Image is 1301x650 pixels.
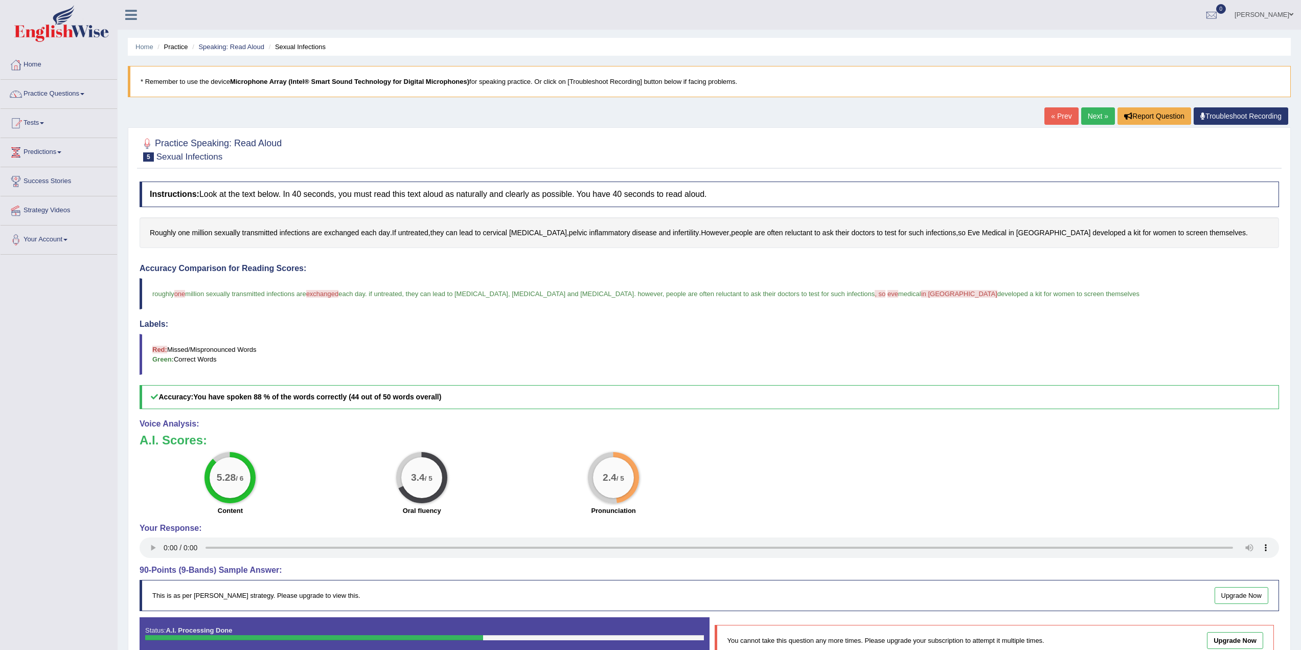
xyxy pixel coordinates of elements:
span: Click to see word definition [823,228,834,238]
label: Oral fluency [403,506,441,515]
span: medical [898,290,921,298]
span: Click to see word definition [982,228,1007,238]
b: Instructions: [150,190,199,198]
span: , [663,290,665,298]
span: one [174,290,186,298]
span: Click to see word definition [361,228,376,238]
a: Home [135,43,153,51]
b: Green: [152,355,174,363]
span: Click to see word definition [192,228,213,238]
span: Click to see word definition [1009,228,1014,238]
span: . [365,290,367,298]
div: This is as per [PERSON_NAME] strategy. Please upgrade to view this. [140,580,1279,611]
span: Click to see word definition [214,228,240,238]
h4: Accuracy Comparison for Reading Scores: [140,264,1279,273]
span: Click to see word definition [755,228,765,238]
span: Click to see word definition [379,228,391,238]
span: Click to see word definition [1186,228,1207,238]
span: Click to see word definition [673,228,699,238]
span: Click to see word definition [178,228,190,238]
span: Click to see word definition [632,228,657,238]
span: Click to see word definition [392,228,396,238]
span: , [402,290,404,298]
span: Click to see word definition [659,228,671,238]
blockquote: Missed/Mispronounced Words Correct Words [140,334,1279,375]
span: Click to see word definition [1143,228,1151,238]
h4: 90-Points (9-Bands) Sample Answer: [140,566,1279,575]
small: / 5 [617,475,624,483]
h4: Labels: [140,320,1279,329]
h5: Accuracy: [140,385,1279,409]
span: if untreated [369,290,402,298]
span: Click to see word definition [324,228,359,238]
span: eve [887,290,898,298]
a: Troubleshoot Recording [1194,107,1288,125]
h4: Look at the text below. In 40 seconds, you must read this text aloud as naturally and clearly as ... [140,182,1279,207]
span: Click to see word definition [885,228,897,238]
span: [MEDICAL_DATA] and [MEDICAL_DATA] [512,290,634,298]
span: Click to see word definition [701,228,729,238]
li: Practice [155,42,188,52]
p: You cannot take this question any more times. Please upgrade your subscription to attempt it mult... [727,636,1129,645]
span: Click to see word definition [958,228,966,238]
span: Click to see word definition [909,228,924,238]
span: Click to see word definition [731,228,752,238]
span: Click to see word definition [814,228,820,238]
span: Click to see word definition [767,228,783,238]
span: Click to see word definition [1178,228,1184,238]
span: Click to see word definition [589,228,630,238]
a: Upgrade Now [1215,587,1269,604]
span: Click to see word definition [1134,228,1141,238]
span: Click to see word definition [1128,228,1132,238]
span: Click to see word definition [446,228,458,238]
span: Click to see word definition [926,228,956,238]
span: Click to see word definition [398,228,428,238]
div: . , , . , , . [140,217,1279,249]
strong: A.I. Processing Done [166,626,232,634]
span: Click to see word definition [509,228,567,238]
a: Next » [1081,107,1115,125]
span: Click to see word definition [475,228,481,238]
span: million sexually transmitted infections are [185,290,306,298]
span: Click to see word definition [569,228,587,238]
span: Click to see word definition [242,228,278,238]
h2: Practice Speaking: Read Aloud [140,136,282,162]
big: 2.4 [603,472,617,483]
span: people are often reluctant to ask their doctors to test for such infections [666,290,875,298]
h4: Voice Analysis: [140,419,1279,429]
a: Practice Questions [1,80,117,105]
span: developed a kit for women to screen themselves [997,290,1139,298]
label: Content [218,506,243,515]
a: Success Stories [1,167,117,193]
span: however [637,290,662,298]
blockquote: * Remember to use the device for speaking practice. Or click on [Troubleshoot Recording] button b... [128,66,1291,97]
span: Click to see word definition [835,228,849,238]
span: they can lead to [MEDICAL_DATA] [406,290,508,298]
span: 5 [143,152,154,162]
b: A.I. Scores: [140,433,207,447]
span: Click to see word definition [1016,228,1091,238]
b: Red: [152,346,167,353]
b: You have spoken 88 % of the words correctly (44 out of 50 words overall) [193,393,441,401]
span: Click to see word definition [280,228,310,238]
span: Click to see word definition [785,228,812,238]
b: Microphone Array (Intel® Smart Sound Technology for Digital Microphones) [230,78,469,85]
span: Click to see word definition [312,228,322,238]
span: Click to see word definition [851,228,875,238]
a: Upgrade Now [1207,632,1263,649]
small: Sexual Infections [156,152,222,162]
span: . [634,290,636,298]
span: exchanged [306,290,339,298]
big: 3.4 [411,472,425,483]
small: / 5 [425,475,432,483]
span: 0 [1216,4,1226,14]
a: Home [1,51,117,76]
span: Click to see word definition [1153,228,1176,238]
span: Click to see word definition [898,228,906,238]
big: 5.28 [217,472,236,483]
a: Strategy Videos [1,196,117,222]
span: Click to see word definition [460,228,473,238]
a: « Prev [1044,107,1078,125]
span: Click to see word definition [1209,228,1246,238]
span: roughly [152,290,174,298]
